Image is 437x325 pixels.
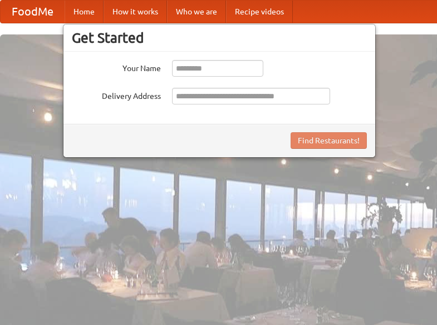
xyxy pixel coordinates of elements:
[167,1,226,23] a: Who we are
[226,1,293,23] a: Recipe videos
[65,1,104,23] a: Home
[291,132,367,149] button: Find Restaurants!
[1,1,65,23] a: FoodMe
[72,88,161,102] label: Delivery Address
[72,60,161,74] label: Your Name
[104,1,167,23] a: How it works
[72,29,367,46] h3: Get Started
